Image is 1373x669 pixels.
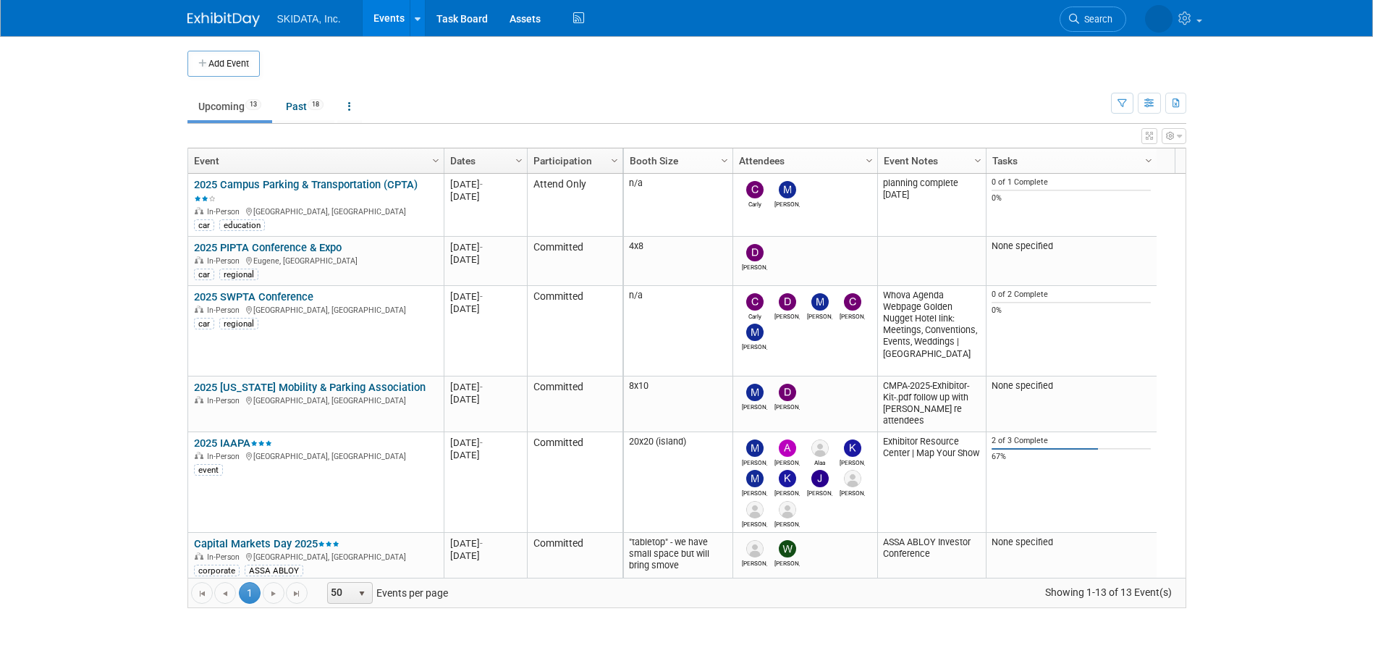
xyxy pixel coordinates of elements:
[972,155,984,167] span: Column Settings
[844,470,861,487] img: Josef Lageder
[624,237,732,286] td: 4x8
[277,13,341,25] span: SKIDATA, Inc.
[746,293,764,311] img: Carly Jansen
[194,565,240,576] div: corporate
[992,240,1151,252] div: None specified
[195,396,203,403] img: In-Person Event
[840,311,865,320] div: Christopher Archer
[194,464,223,476] div: event
[840,457,865,466] div: Keith Lynch
[624,286,732,376] td: n/a
[207,552,244,562] span: In-Person
[877,174,986,237] td: planning complete [DATE]
[275,93,334,120] a: Past18
[207,256,244,266] span: In-Person
[480,242,483,253] span: -
[194,394,437,406] div: [GEOGRAPHIC_DATA], [GEOGRAPHIC_DATA]
[742,557,767,567] div: Dave Luken
[992,306,1151,316] div: 0%
[992,436,1151,446] div: 2 of 3 Complete
[742,401,767,411] div: Malloy Pohrer
[774,557,800,567] div: Wesley Martin
[196,588,208,599] span: Go to the first page
[719,155,730,167] span: Column Settings
[742,518,767,528] div: Cesare Paciello
[207,396,244,405] span: In-Person
[195,452,203,459] img: In-Person Event
[219,588,231,599] span: Go to the previous page
[992,452,1151,462] div: 67%
[511,148,527,170] a: Column Settings
[840,487,865,497] div: Josef Lageder
[811,470,829,487] img: John Keefe
[194,450,437,462] div: [GEOGRAPHIC_DATA], [GEOGRAPHIC_DATA]
[607,148,622,170] a: Column Settings
[219,219,265,231] div: education
[187,12,260,27] img: ExhibitDay
[779,293,796,311] img: Damon Kessler
[527,376,622,432] td: Committed
[1031,582,1185,602] span: Showing 1-13 of 13 Event(s)
[884,148,976,173] a: Event Notes
[1060,7,1126,32] a: Search
[286,582,308,604] a: Go to the last page
[219,269,258,280] div: regional
[811,293,829,311] img: Malloy Pohrer
[207,207,244,216] span: In-Person
[527,237,622,286] td: Committed
[480,382,483,392] span: -
[624,432,732,533] td: 20x20 (island)
[774,311,800,320] div: Damon Kessler
[356,588,368,599] span: select
[742,261,767,271] div: Damon Kessler
[779,501,796,518] img: Federico Forlai
[1145,5,1173,33] img: Mary Beth McNair
[480,538,483,549] span: -
[328,583,352,603] span: 50
[207,452,244,461] span: In-Person
[194,381,426,394] a: 2025 [US_STATE] Mobility & Parking Association
[480,179,483,190] span: -
[308,582,462,604] span: Events per page
[742,487,767,497] div: Malloy Pohrer
[513,155,525,167] span: Column Settings
[992,290,1151,300] div: 0 of 2 Complete
[877,533,986,582] td: ASSA ABLOY Investor Conference
[779,384,796,401] img: Damon Kessler
[992,193,1151,203] div: 0%
[877,376,986,432] td: CMPA-2025-Exhibitor-Kit-.pdf follow up with [PERSON_NAME] re attendees
[746,540,764,557] img: Dave Luken
[195,256,203,264] img: In-Person Event
[187,93,272,120] a: Upcoming13
[195,552,203,560] img: In-Person Event
[187,51,260,77] button: Add Event
[774,457,800,466] div: Andy Shenberger
[450,437,520,449] div: [DATE]
[527,533,622,582] td: Committed
[480,437,483,448] span: -
[774,401,800,411] div: Damon Kessler
[609,155,620,167] span: Column Settings
[624,533,732,582] td: "tabletop" - we have small space but will bring smove
[861,148,877,170] a: Column Settings
[746,324,764,341] img: Michael Ball
[877,286,986,376] td: Whova Agenda Webpage Golden Nugget Hotel link: Meetings, Conventions, Events, Weddings | [GEOGRAP...
[239,582,261,604] span: 1
[195,306,203,313] img: In-Person Event
[1141,148,1157,170] a: Column Settings
[844,439,861,457] img: Keith Lynch
[194,241,342,254] a: 2025 PIPTA Conference & Expo
[863,155,875,167] span: Column Settings
[450,537,520,550] div: [DATE]
[739,148,868,173] a: Attendees
[450,393,520,405] div: [DATE]
[779,470,796,487] img: Kim Masoner
[746,470,764,487] img: Malloy Pohrer
[774,487,800,497] div: Kim Masoner
[194,269,214,280] div: car
[245,565,303,576] div: ASSA ABLOY
[742,311,767,320] div: Carly Jansen
[807,487,832,497] div: John Keefe
[630,148,723,173] a: Booth Size
[450,303,520,315] div: [DATE]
